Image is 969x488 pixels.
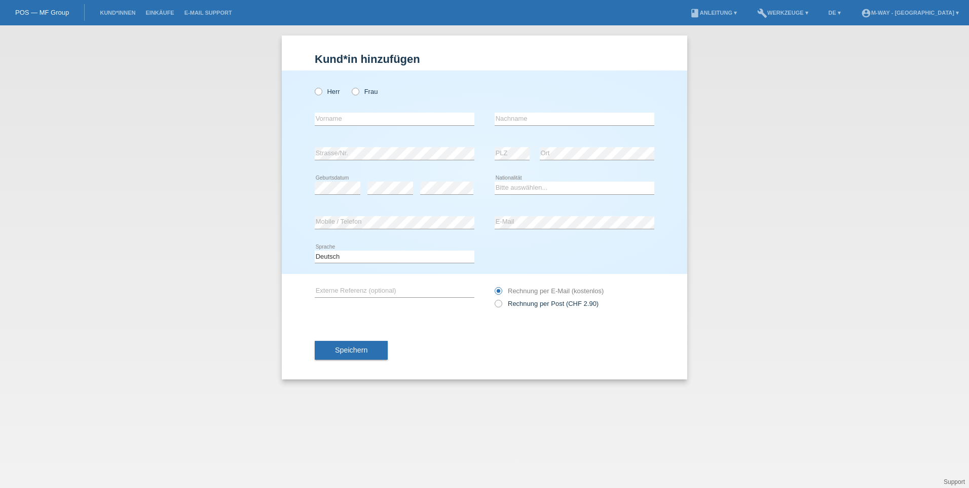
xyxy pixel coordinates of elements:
input: Frau [352,88,358,94]
input: Herr [315,88,321,94]
a: bookAnleitung ▾ [685,10,742,16]
i: book [690,8,700,18]
label: Rechnung per Post (CHF 2.90) [495,300,599,307]
button: Speichern [315,341,388,360]
a: POS — MF Group [15,9,69,16]
input: Rechnung per E-Mail (kostenlos) [495,287,501,300]
label: Rechnung per E-Mail (kostenlos) [495,287,604,295]
label: Frau [352,88,378,95]
a: account_circlem-way - [GEOGRAPHIC_DATA] ▾ [856,10,964,16]
a: DE ▾ [824,10,846,16]
span: Speichern [335,346,367,354]
a: E-Mail Support [179,10,237,16]
a: buildWerkzeuge ▾ [752,10,813,16]
h1: Kund*in hinzufügen [315,53,654,65]
i: build [757,8,767,18]
a: Einkäufe [140,10,179,16]
i: account_circle [861,8,871,18]
input: Rechnung per Post (CHF 2.90) [495,300,501,312]
label: Herr [315,88,340,95]
a: Support [944,478,965,485]
a: Kund*innen [95,10,140,16]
